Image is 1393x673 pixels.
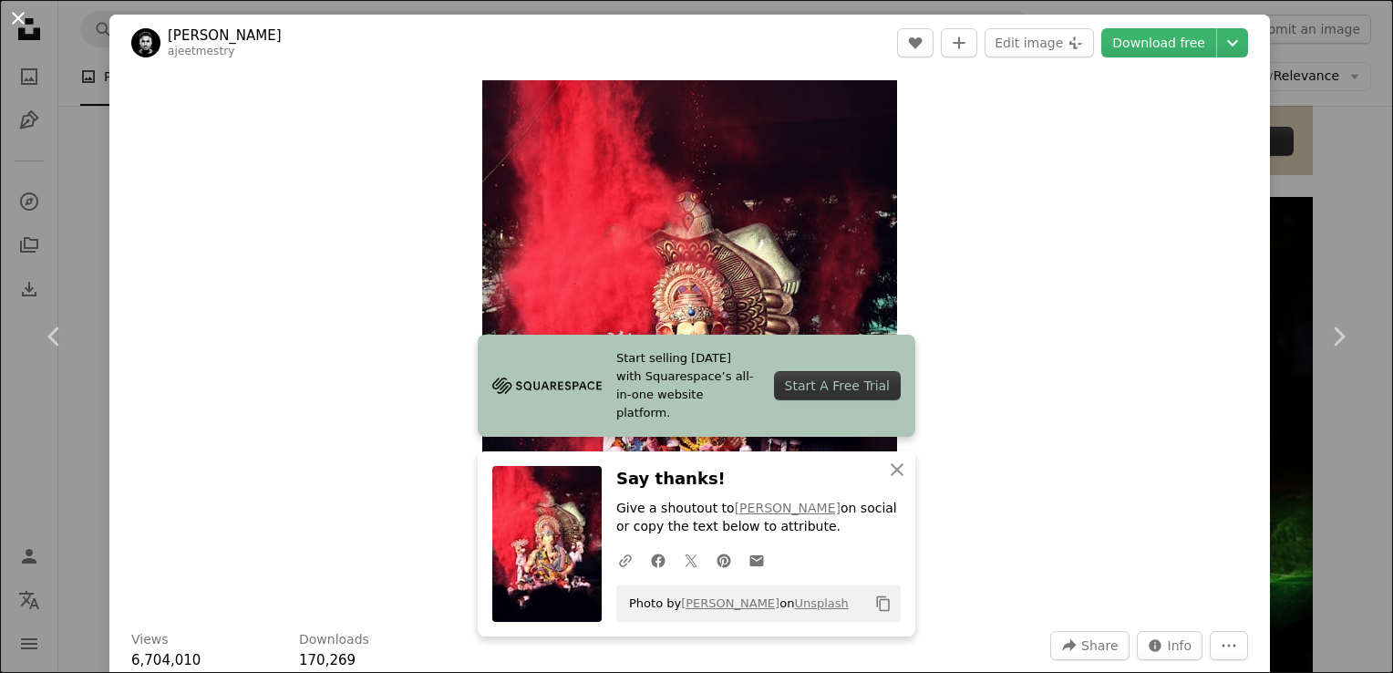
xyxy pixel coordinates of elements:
[168,26,282,45] a: [PERSON_NAME]
[131,652,201,668] span: 6,704,010
[642,542,675,578] a: Share on Facebook
[1081,632,1118,659] span: Share
[941,28,977,57] button: Add to Collection
[478,335,915,437] a: Start selling [DATE] with Squarespace’s all-in-one website platform.Start A Free Trial
[299,652,356,668] span: 170,269
[735,501,841,515] a: [PERSON_NAME]
[299,631,369,649] h3: Downloads
[681,596,779,610] a: [PERSON_NAME]
[1168,632,1192,659] span: Info
[620,589,849,618] span: Photo by on
[168,45,235,57] a: ajeetmestry
[482,80,897,609] img: Ganesha statue surrounded by people
[1101,28,1216,57] a: Download free
[740,542,773,578] a: Share over email
[1050,631,1129,660] button: Share this image
[897,28,934,57] button: Like
[774,371,901,400] div: Start A Free Trial
[707,542,740,578] a: Share on Pinterest
[985,28,1094,57] button: Edit image
[616,349,759,422] span: Start selling [DATE] with Squarespace’s all-in-one website platform.
[482,80,897,609] button: Zoom in on this image
[1137,631,1203,660] button: Stats about this image
[675,542,707,578] a: Share on Twitter
[868,588,899,619] button: Copy to clipboard
[1210,631,1248,660] button: More Actions
[794,596,848,610] a: Unsplash
[131,631,169,649] h3: Views
[616,500,901,536] p: Give a shoutout to on social or copy the text below to attribute.
[616,466,901,492] h3: Say thanks!
[1284,249,1393,424] a: Next
[492,372,602,399] img: file-1705255347840-230a6ab5bca9image
[1217,28,1248,57] button: Choose download size
[131,28,160,57] img: Go to Ajeet Mestry's profile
